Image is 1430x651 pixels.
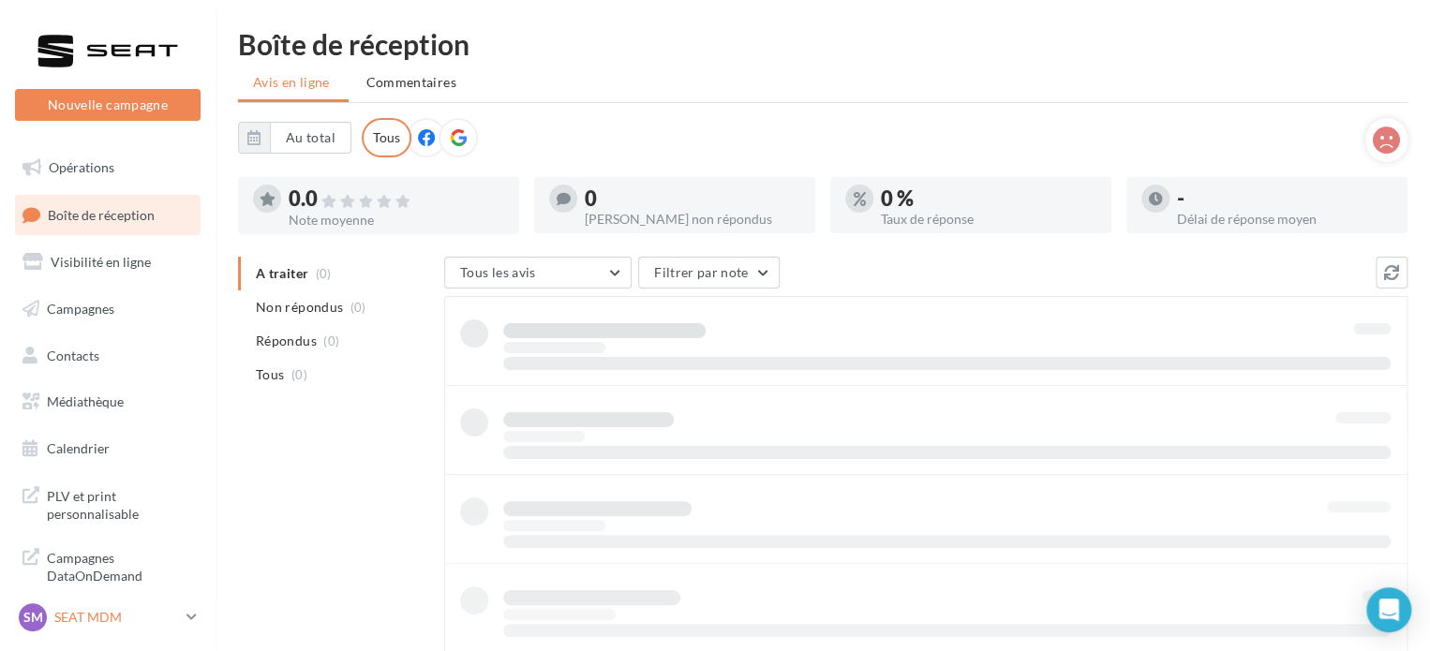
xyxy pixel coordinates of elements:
[238,122,351,154] button: Au total
[47,483,193,524] span: PLV et print personnalisable
[11,538,204,593] a: Campagnes DataOnDemand
[54,608,179,627] p: SEAT MDM
[48,206,155,222] span: Boîte de réception
[49,159,114,175] span: Opérations
[256,298,343,317] span: Non répondus
[47,440,110,456] span: Calendrier
[11,476,204,531] a: PLV et print personnalisable
[15,599,201,635] a: SM SEAT MDM
[23,608,43,627] span: SM
[15,89,201,121] button: Nouvelle campagne
[11,243,204,282] a: Visibilité en ligne
[11,382,204,422] a: Médiathèque
[323,333,339,348] span: (0)
[11,195,204,235] a: Boîte de réception
[51,254,151,270] span: Visibilité en ligne
[11,336,204,376] a: Contacts
[1366,587,1411,632] div: Open Intercom Messenger
[47,347,99,362] span: Contacts
[256,365,284,384] span: Tous
[11,289,204,329] a: Campagnes
[881,188,1096,209] div: 0 %
[289,214,504,227] div: Note moyenne
[350,300,366,315] span: (0)
[11,148,204,187] a: Opérations
[270,122,351,154] button: Au total
[47,301,114,317] span: Campagnes
[1177,188,1393,209] div: -
[585,188,800,209] div: 0
[585,213,800,226] div: [PERSON_NAME] non répondus
[881,213,1096,226] div: Taux de réponse
[366,74,456,90] span: Commentaires
[256,332,317,350] span: Répondus
[1177,213,1393,226] div: Délai de réponse moyen
[362,118,411,157] div: Tous
[47,545,193,585] span: Campagnes DataOnDemand
[289,188,504,210] div: 0.0
[238,30,1408,58] div: Boîte de réception
[47,393,124,409] span: Médiathèque
[11,429,204,468] a: Calendrier
[291,367,307,382] span: (0)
